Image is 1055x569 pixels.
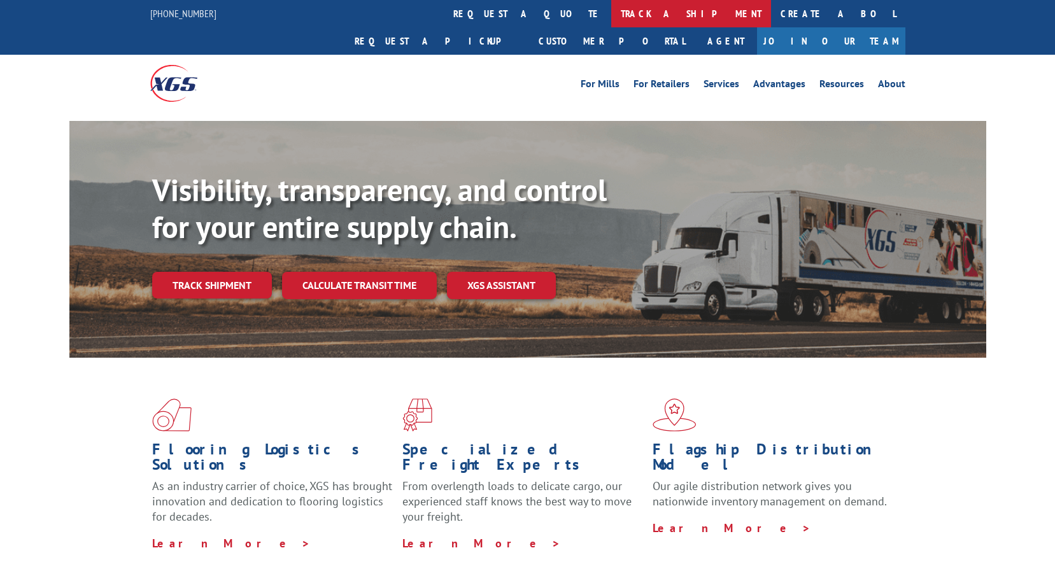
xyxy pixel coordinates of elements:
[152,398,192,432] img: xgs-icon-total-supply-chain-intelligence-red
[819,79,864,93] a: Resources
[753,79,805,93] a: Advantages
[529,27,695,55] a: Customer Portal
[757,27,905,55] a: Join Our Team
[704,79,739,93] a: Services
[695,27,757,55] a: Agent
[653,521,811,535] a: Learn More >
[653,398,697,432] img: xgs-icon-flagship-distribution-model-red
[447,272,556,299] a: XGS ASSISTANT
[152,170,607,246] b: Visibility, transparency, and control for your entire supply chain.
[402,398,432,432] img: xgs-icon-focused-on-flooring-red
[152,536,311,551] a: Learn More >
[345,27,529,55] a: Request a pickup
[282,272,437,299] a: Calculate transit time
[152,479,392,524] span: As an industry carrier of choice, XGS has brought innovation and dedication to flooring logistics...
[150,7,216,20] a: [PHONE_NUMBER]
[152,272,272,299] a: Track shipment
[402,442,643,479] h1: Specialized Freight Experts
[581,79,620,93] a: For Mills
[402,479,643,535] p: From overlength loads to delicate cargo, our experienced staff knows the best way to move your fr...
[878,79,905,93] a: About
[653,442,893,479] h1: Flagship Distribution Model
[402,536,561,551] a: Learn More >
[152,442,393,479] h1: Flooring Logistics Solutions
[653,479,887,509] span: Our agile distribution network gives you nationwide inventory management on demand.
[634,79,690,93] a: For Retailers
